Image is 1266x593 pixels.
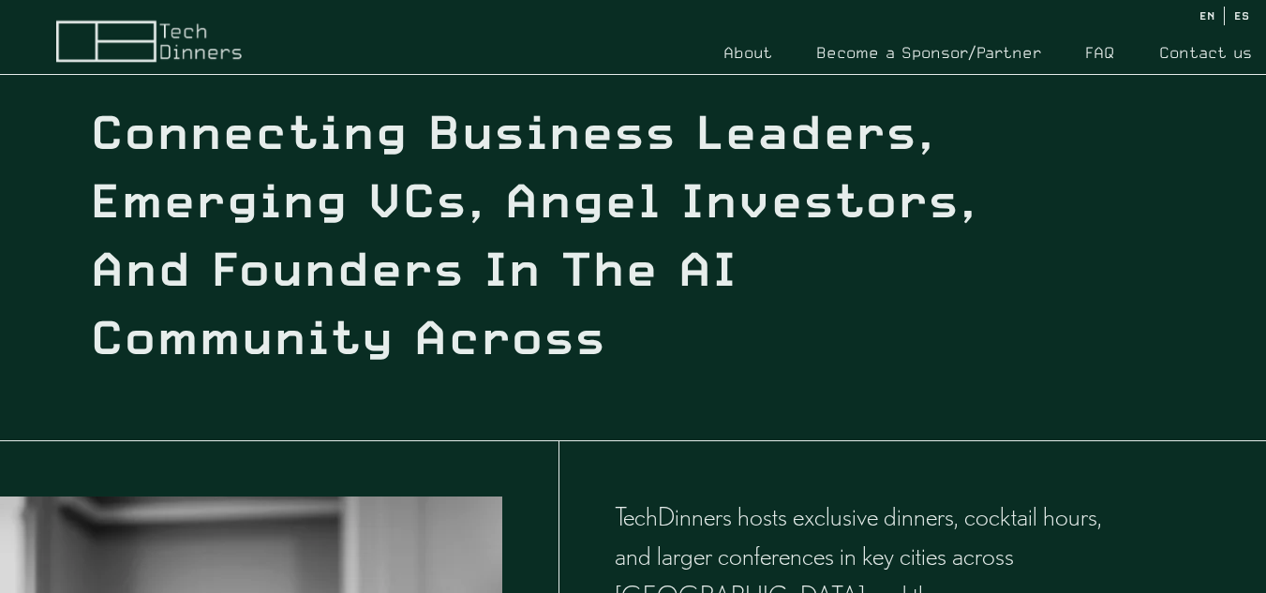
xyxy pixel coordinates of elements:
[814,37,1043,67] a: Become a Sponsor/Partner
[90,97,1057,439] div: Connecting Business Leaders, Emerging VCs, Angel Investors, And Founders In The AI Community Acro...
[1157,37,1253,67] a: Contact us
[1227,4,1257,28] a: ES
[1192,4,1222,28] a: EN
[722,37,773,67] a: About
[1084,37,1115,67] a: FAQ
